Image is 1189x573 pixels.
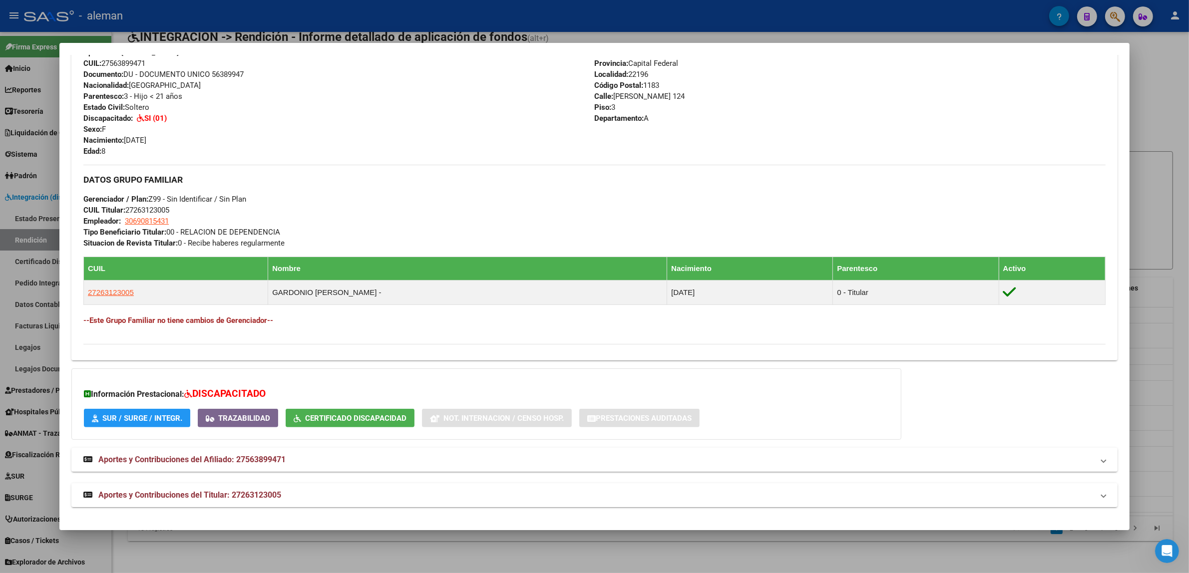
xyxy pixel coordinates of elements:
[83,136,146,145] span: [DATE]
[83,92,124,101] strong: Parentesco:
[83,174,1106,185] h3: DATOS GRUPO FAMILIAR
[218,414,270,423] span: Trazabilidad
[667,281,833,305] td: [DATE]
[83,70,123,79] strong: Documento:
[84,387,889,401] h3: Información Prestacional:
[83,70,244,79] span: DU - DOCUMENTO UNICO 56389947
[594,114,649,123] span: A
[192,388,266,399] span: DISCAPACITADO
[125,217,169,226] span: 30690815431
[198,409,278,427] button: Trazabilidad
[83,206,125,215] strong: CUIL Titular:
[594,59,678,68] span: Capital Federal
[594,70,648,79] span: 22196
[83,147,105,156] span: 8
[83,206,169,215] span: 27263123005
[594,81,643,90] strong: Código Postal:
[286,409,414,427] button: Certificado Discapacidad
[594,103,615,112] span: 3
[833,281,999,305] td: 0 - Titular
[83,228,166,237] strong: Tipo Beneficiario Titular:
[594,114,644,123] strong: Departamento:
[579,409,700,427] button: Prestaciones Auditadas
[594,70,628,79] strong: Localidad:
[83,239,178,248] strong: Situacion de Revista Titular:
[83,103,125,112] strong: Estado Civil:
[305,414,406,423] span: Certificado Discapacidad
[83,81,201,90] span: [GEOGRAPHIC_DATA]
[594,81,659,90] span: 1183
[84,409,190,427] button: SUR / SURGE / INTEGR.
[98,490,281,500] span: Aportes y Contribuciones del Titular: 27263123005
[83,147,101,156] strong: Edad:
[268,257,667,281] th: Nombre
[83,195,246,204] span: Z99 - Sin Identificar / Sin Plan
[144,114,167,123] strong: SI (01)
[83,315,1106,326] h4: --Este Grupo Familiar no tiene cambios de Gerenciador--
[596,414,692,423] span: Prestaciones Auditadas
[999,257,1105,281] th: Activo
[594,59,628,68] strong: Provincia:
[1155,539,1179,563] iframe: Intercom live chat
[422,409,572,427] button: Not. Internacion / Censo Hosp.
[83,81,129,90] strong: Nacionalidad:
[594,92,613,101] strong: Calle:
[102,414,182,423] span: SUR / SURGE / INTEGR.
[83,59,101,68] strong: CUIL:
[594,103,611,112] strong: Piso:
[83,239,285,248] span: 0 - Recibe haberes regularmente
[98,455,286,464] span: Aportes y Contribuciones del Afiliado: 27563899471
[83,125,106,134] span: F
[667,257,833,281] th: Nacimiento
[83,195,148,204] strong: Gerenciador / Plan:
[88,288,134,296] span: 27263123005
[594,92,685,101] span: [PERSON_NAME] 124
[84,257,268,281] th: CUIL
[83,103,149,112] span: Soltero
[83,92,182,101] span: 3 - Hijo < 21 años
[71,448,1118,472] mat-expansion-panel-header: Aportes y Contribuciones del Afiliado: 27563899471
[83,125,102,134] strong: Sexo:
[83,136,124,145] strong: Nacimiento:
[443,414,564,423] span: Not. Internacion / Censo Hosp.
[268,281,667,305] td: GARDONIO [PERSON_NAME] -
[833,257,999,281] th: Parentesco
[83,114,133,123] strong: Discapacitado:
[83,59,145,68] span: 27563899471
[71,483,1118,507] mat-expansion-panel-header: Aportes y Contribuciones del Titular: 27263123005
[83,228,280,237] span: 00 - RELACION DE DEPENDENCIA
[83,217,121,226] strong: Empleador:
